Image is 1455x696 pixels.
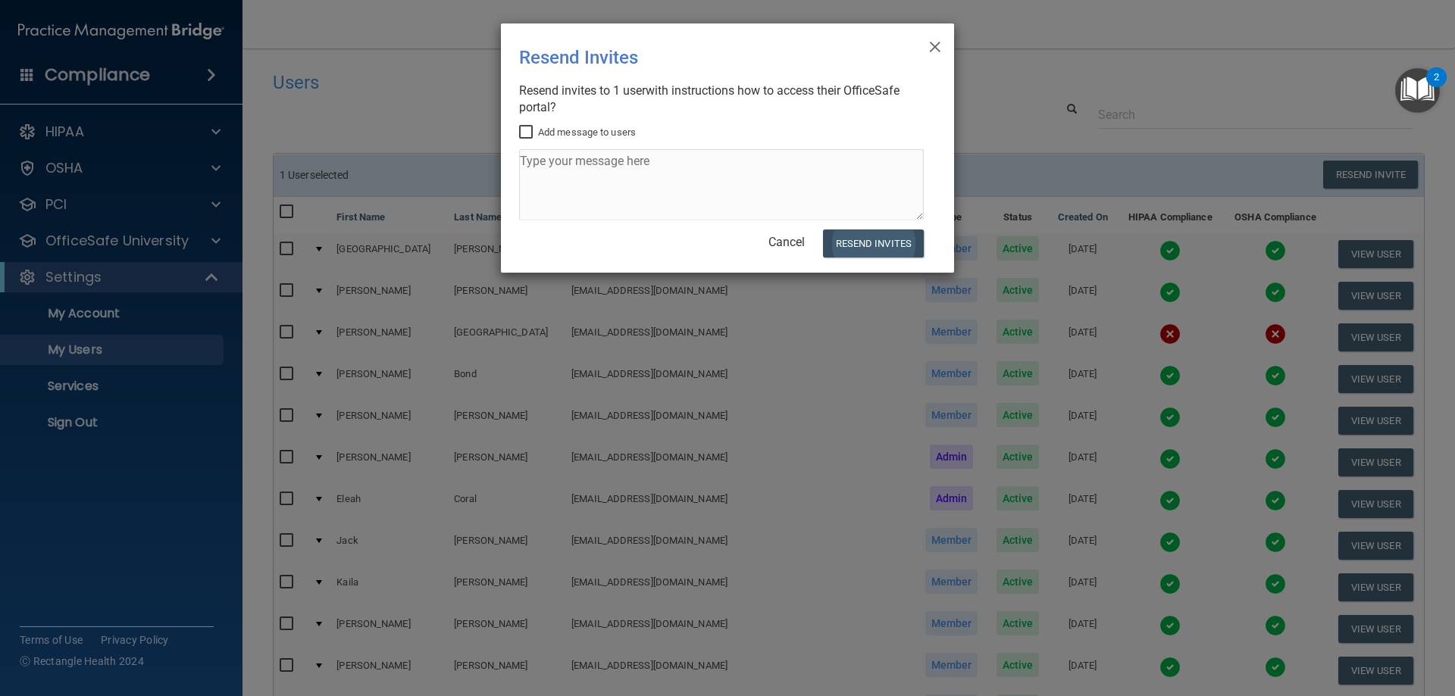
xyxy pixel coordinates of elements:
div: Resend Invites [519,36,874,80]
iframe: Drift Widget Chat Controller [1193,588,1437,649]
div: Resend invites to 1 user with instructions how to access their OfficeSafe portal? [519,83,924,116]
span: × [928,30,942,60]
label: Add message to users [519,123,636,142]
a: Cancel [768,235,805,249]
div: 2 [1434,77,1439,97]
input: Add message to users [519,126,537,139]
button: Open Resource Center, 2 new notifications [1395,68,1440,113]
button: Resend Invites [823,229,924,257]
